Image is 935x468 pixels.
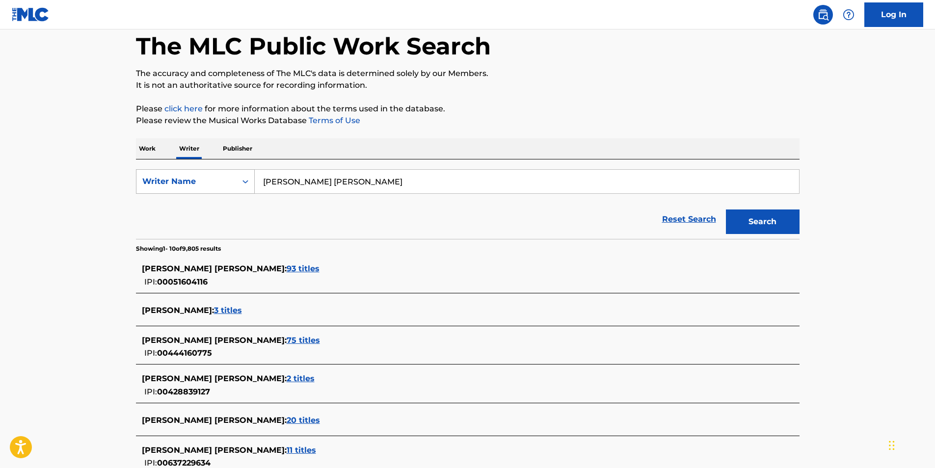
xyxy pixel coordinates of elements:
span: [PERSON_NAME] [PERSON_NAME] : [142,416,287,425]
img: MLC Logo [12,7,50,22]
span: 93 titles [287,264,320,273]
div: Help [839,5,858,25]
iframe: Chat Widget [886,421,935,468]
span: 75 titles [287,336,320,345]
span: [PERSON_NAME] [PERSON_NAME] : [142,336,287,345]
a: Log In [864,2,923,27]
p: The accuracy and completeness of The MLC's data is determined solely by our Members. [136,68,800,79]
span: [PERSON_NAME] [PERSON_NAME] : [142,264,287,273]
img: help [843,9,855,21]
p: Work [136,138,159,159]
span: IPI: [144,387,157,396]
span: IPI: [144,348,157,358]
p: Showing 1 - 10 of 9,805 results [136,244,221,253]
a: click here [164,104,203,113]
span: [PERSON_NAME] [PERSON_NAME] : [142,445,287,455]
span: IPI: [144,277,157,286]
img: search [817,9,829,21]
span: 00428839127 [157,387,210,396]
span: [PERSON_NAME] : [142,306,214,315]
div: Writer Name [142,176,231,187]
p: Please review the Musical Works Database [136,115,800,127]
p: Please for more information about the terms used in the database. [136,103,800,115]
button: Search [726,209,800,234]
span: 20 titles [287,416,320,425]
span: [PERSON_NAME] [PERSON_NAME] : [142,374,287,383]
p: Writer [176,138,202,159]
span: 11 titles [287,445,316,455]
a: Public Search [813,5,833,25]
p: Publisher [220,138,255,159]
div: Drag [889,431,895,460]
span: 2 titles [287,374,315,383]
h1: The MLC Public Work Search [136,31,491,61]
form: Search Form [136,169,800,239]
span: 3 titles [214,306,242,315]
span: 00051604116 [157,277,208,286]
span: IPI: [144,458,157,468]
a: Terms of Use [307,116,360,125]
span: 00444160775 [157,348,212,358]
span: 00637229634 [157,458,211,468]
a: Reset Search [657,208,721,230]
p: It is not an authoritative source for recording information. [136,79,800,91]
